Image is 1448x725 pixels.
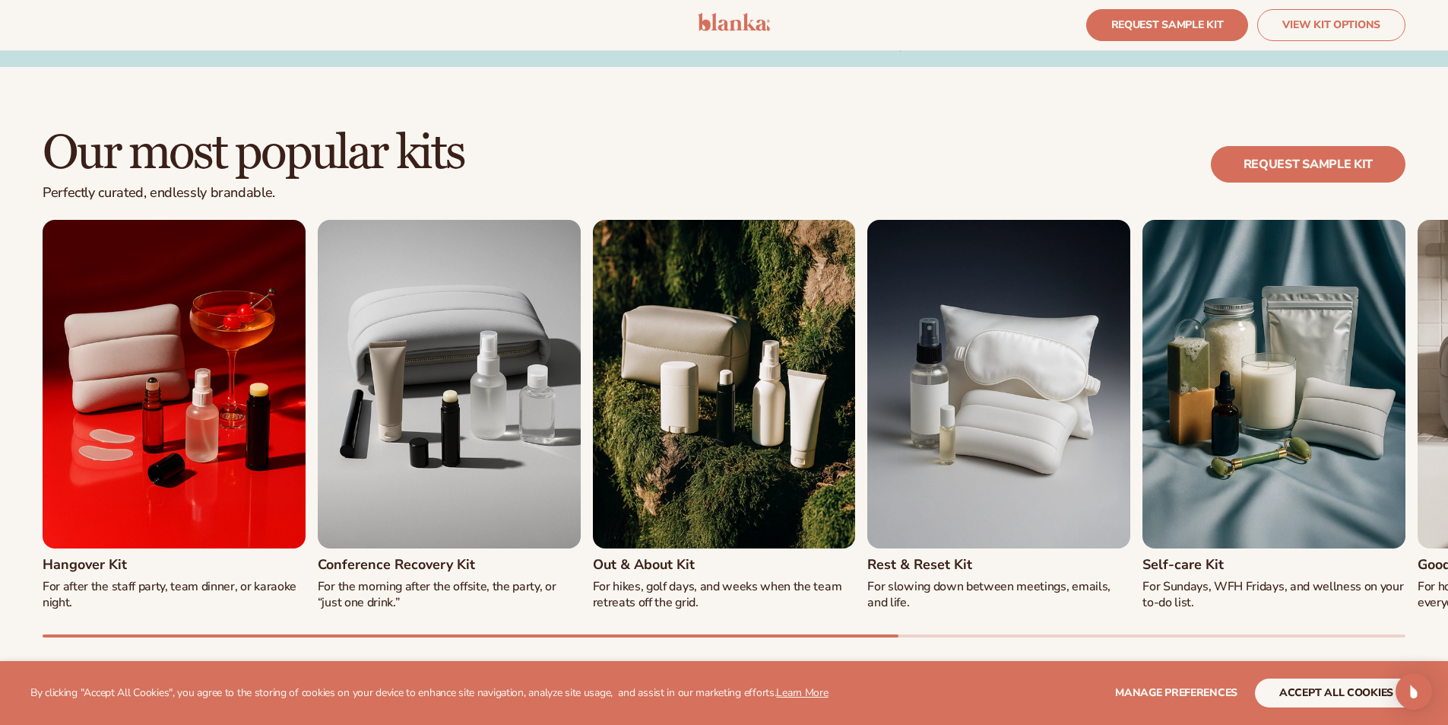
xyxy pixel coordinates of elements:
div: 1 / 8 [43,220,306,611]
p: Perfectly curated, endlessly brandable. [43,185,464,202]
h3: Hangover Kit [43,558,127,573]
div: 4 / 8 [867,220,1130,611]
div: 2 / 8 [318,220,581,611]
a: logo [698,13,770,37]
h3: Rest & Reset Kit [867,558,972,573]
p: By clicking "Accept All Cookies", you agree to the storing of cookies on your device to enhance s... [30,687,829,700]
img: Shopify Image 8 [318,220,581,549]
a: VIEW KIT OPTIONS [1257,9,1405,41]
img: Shopify Image 7 [43,220,306,549]
div: Open Intercom Messenger [1396,673,1432,710]
h3: Conference Recovery Kit [318,558,475,573]
h3: Out & About Kit [593,558,695,573]
p: For the morning after the offsite, the party, or “just one drink.” [318,579,581,611]
h2: Our most popular kits [43,128,464,179]
div: 5 / 8 [1142,220,1405,611]
a: Learn More [776,685,828,700]
p: For after the staff party, team dinner, or karaoke night. [43,579,306,611]
img: Shopify Image 11 [1142,220,1405,549]
img: Shopify Image 9 [593,220,856,549]
button: accept all cookies [1255,679,1418,708]
p: For slowing down between meetings, emails, and life. [867,579,1130,611]
span: Manage preferences [1115,685,1237,700]
img: Shopify Image 10 [867,220,1130,549]
a: REQUEST SAMPLE KIT [1211,146,1405,183]
p: For hikes, golf days, and weeks when the team retreats off the grid. [593,579,856,611]
h3: Self-care Kit [1142,558,1224,573]
a: REQUEST SAMPLE KIT [1086,9,1249,41]
div: 3 / 8 [593,220,856,611]
p: For Sundays, WFH Fridays, and wellness on your to-do list. [1142,579,1405,611]
img: logo [698,13,770,31]
button: Manage preferences [1115,679,1237,708]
